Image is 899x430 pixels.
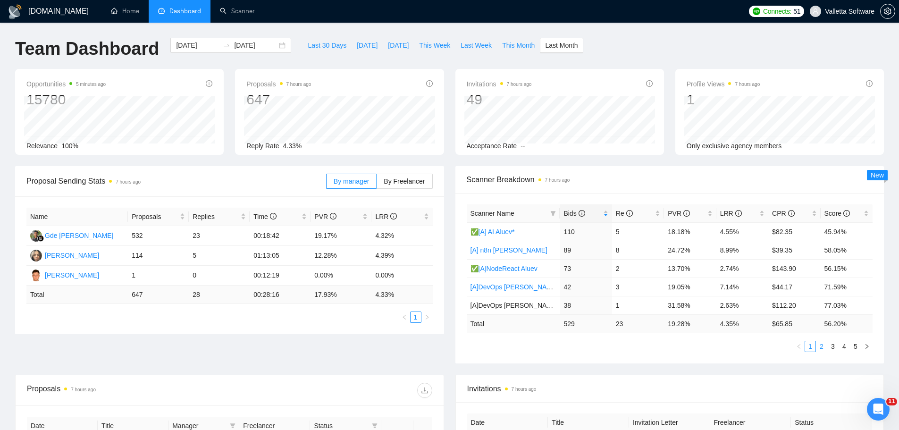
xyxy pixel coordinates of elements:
[540,38,583,53] button: Last Month
[116,179,141,185] time: 7 hours ago
[223,42,230,49] span: swap-right
[371,226,432,246] td: 4.32%
[560,241,612,259] td: 89
[30,271,99,278] a: DC[PERSON_NAME]
[612,314,664,333] td: 23
[250,286,311,304] td: 00:28:16
[424,314,430,320] span: right
[612,222,664,241] td: 5
[455,38,497,53] button: Last Week
[579,210,585,217] span: info-circle
[176,40,219,51] input: Start date
[30,230,42,242] img: GK
[471,302,559,309] span: [A]DevOps [PERSON_NAME]
[612,278,664,296] td: 3
[716,241,768,259] td: 8.99%
[193,211,239,222] span: Replies
[880,8,895,15] a: setting
[30,231,114,239] a: GKGde [PERSON_NAME]
[816,341,827,352] a: 2
[419,40,450,51] span: This Week
[716,259,768,278] td: 2.74%
[507,82,532,87] time: 7 hours ago
[497,38,540,53] button: This Month
[716,314,768,333] td: 4.35 %
[768,314,820,333] td: $ 65.85
[302,38,352,53] button: Last 30 Days
[426,80,433,87] span: info-circle
[418,387,432,394] span: download
[560,278,612,296] td: 42
[37,235,44,242] img: gigradar-bm.png
[793,341,805,352] button: left
[502,40,535,51] span: This Month
[612,241,664,259] td: 8
[467,142,517,150] span: Acceptance Rate
[30,250,42,261] img: VS
[189,246,250,266] td: 5
[357,40,378,51] span: [DATE]
[45,250,99,261] div: [PERSON_NAME]
[664,296,716,314] td: 31.58%
[421,312,433,323] li: Next Page
[560,314,612,333] td: 529
[311,286,371,304] td: 17.93 %
[189,226,250,246] td: 23
[132,211,178,222] span: Proposals
[371,266,432,286] td: 0.00%
[753,8,760,15] img: upwork-logo.png
[45,270,99,280] div: [PERSON_NAME]
[850,341,861,352] a: 5
[76,82,106,87] time: 5 minutes ago
[821,259,873,278] td: 56.15%
[384,177,425,185] span: By Freelancer
[816,341,827,352] li: 2
[467,174,873,185] span: Scanner Breakdown
[283,142,302,150] span: 4.33%
[512,387,537,392] time: 7 hours ago
[471,228,515,236] a: ✅[A] AI Aluev*
[793,341,805,352] li: Previous Page
[646,80,653,87] span: info-circle
[311,266,371,286] td: 0.00%
[189,286,250,304] td: 28
[26,208,128,226] th: Name
[411,312,421,322] a: 1
[270,213,277,219] span: info-circle
[768,296,820,314] td: $112.20
[388,40,409,51] span: [DATE]
[421,312,433,323] button: right
[158,8,165,14] span: dashboard
[352,38,383,53] button: [DATE]
[626,210,633,217] span: info-circle
[471,246,547,254] a: [A] n8n [PERSON_NAME]
[861,341,873,352] li: Next Page
[720,210,742,217] span: LRR
[839,341,849,352] a: 4
[410,312,421,323] li: 1
[15,38,159,60] h1: Team Dashboard
[821,222,873,241] td: 45.94%
[843,210,850,217] span: info-circle
[390,213,397,219] span: info-circle
[314,213,336,220] span: PVR
[467,383,873,395] span: Invitations
[111,7,139,15] a: homeHome
[230,423,235,429] span: filter
[521,142,525,150] span: --
[189,266,250,286] td: 0
[311,246,371,266] td: 12.28%
[414,38,455,53] button: This Week
[821,241,873,259] td: 58.05%
[548,206,558,220] span: filter
[563,210,585,217] span: Bids
[45,230,114,241] div: Gde [PERSON_NAME]
[399,312,410,323] button: left
[716,222,768,241] td: 4.55%
[253,213,276,220] span: Time
[26,175,326,187] span: Proposal Sending Stats
[683,210,690,217] span: info-circle
[308,40,346,51] span: Last 30 Days
[375,213,397,220] span: LRR
[550,211,556,216] span: filter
